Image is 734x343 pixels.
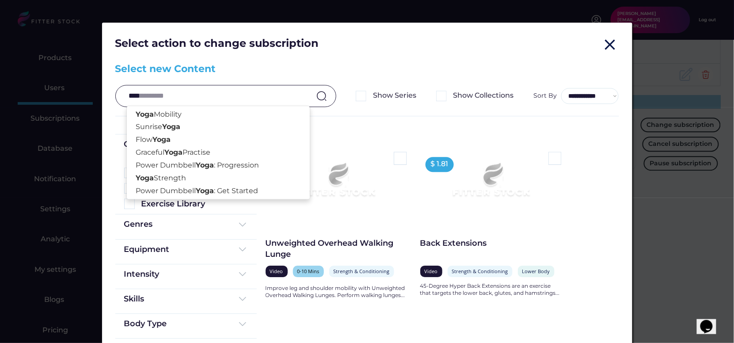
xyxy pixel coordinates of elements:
[425,268,438,274] div: Video
[115,62,216,76] div: Select new Content
[127,197,310,210] p: for Anxiety
[280,152,393,215] img: Frame%2079%20%281%29.svg
[124,139,168,150] div: Categories
[533,91,557,100] div: Sort By
[164,148,183,156] strong: Yoga
[434,152,548,215] img: Frame%2079%20%281%29.svg
[124,244,170,255] div: Equipment
[334,268,390,274] div: Strength & Conditioning
[237,269,248,279] img: Frame%20%284%29.svg
[270,268,283,274] div: Video
[127,108,310,121] p: Mobility
[127,146,310,159] p: Graceful Practise
[141,198,248,210] div: Exercise Library
[697,308,725,334] iframe: chat widget
[124,168,135,178] img: Rectangle%205126.svg
[237,219,248,230] img: Frame%20%284%29.svg
[124,318,167,329] div: Body Type
[127,159,310,172] p: Power Dumbbell : Progression
[316,91,327,101] img: search-normal.svg
[196,161,214,169] strong: Yoga
[373,91,416,100] div: Show Series
[297,268,319,274] div: 0-10 Mins
[522,268,550,274] div: Lower Body
[127,185,310,198] p: Power Dumbbell : Get Started
[127,121,310,133] p: Sunrise
[436,91,447,101] img: Rectangle%205126.svg
[431,159,449,169] div: $ 1.81
[420,238,562,249] div: Back Extensions
[453,91,514,100] div: Show Collections
[136,110,154,118] strong: Yoga
[152,135,171,144] strong: Yoga
[115,36,601,56] div: Select action to change subscription
[124,293,146,305] div: Skills
[124,219,153,230] div: Genres
[237,319,248,329] img: Frame%20%284%29.svg
[127,133,310,146] p: Flow
[162,122,180,131] strong: Yoga
[124,183,135,194] img: Rectangle%205126.svg
[237,293,248,304] img: Frame%20%284%29.svg
[394,152,407,165] img: Rectangle%205126.svg
[237,244,248,255] img: Frame%20%284%29.svg
[124,269,160,280] div: Intensity
[548,152,562,165] img: Rectangle%205126.svg
[452,268,508,274] div: Strength & Conditioning
[136,174,154,182] strong: Yoga
[127,172,310,185] p: Strength
[356,91,366,101] img: Rectangle%205126.svg
[124,198,135,209] img: Rectangle%205126.svg
[601,36,619,53] button: close
[420,282,562,297] div: 45-Degree Hyper Back Extensions are an exercise that targets the lower back, glutes, and hamstrin...
[266,285,407,300] div: Improve leg and shoulder mobility with Unweighted Overhead Walking Lunges. Perform walking lunges...
[196,187,214,195] strong: Yoga
[266,238,407,260] div: Unweighted Overhead Walking Lunge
